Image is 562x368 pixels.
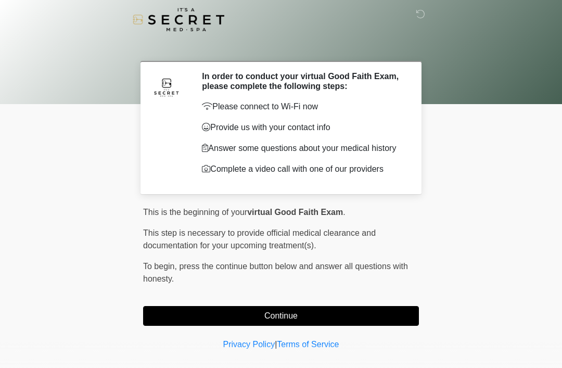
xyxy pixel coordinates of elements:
[275,340,277,349] a: |
[343,208,345,217] span: .
[143,306,419,326] button: Continue
[143,262,179,271] span: To begin,
[277,340,339,349] a: Terms of Service
[202,71,403,91] h2: In order to conduct your virtual Good Faith Exam, please complete the following steps:
[247,208,343,217] strong: virtual Good Faith Exam
[202,100,403,113] p: Please connect to Wi-Fi now
[202,142,403,155] p: Answer some questions about your medical history
[202,163,403,175] p: Complete a video call with one of our providers
[151,71,182,103] img: Agent Avatar
[135,37,427,57] h1: ‎ ‎
[223,340,275,349] a: Privacy Policy
[143,229,376,250] span: This step is necessary to provide official medical clearance and documentation for your upcoming ...
[143,262,408,283] span: press the continue button below and answer all questions with honesty.
[133,8,224,31] img: It's A Secret Med Spa Logo
[143,208,247,217] span: This is the beginning of your
[202,121,403,134] p: Provide us with your contact info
